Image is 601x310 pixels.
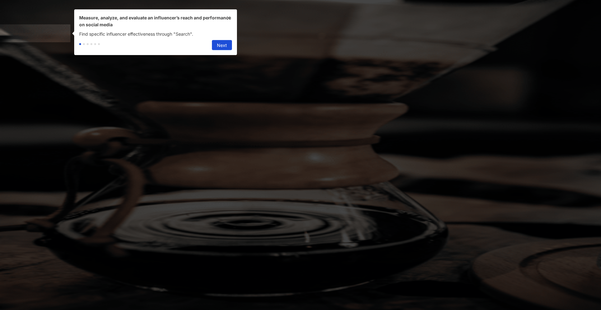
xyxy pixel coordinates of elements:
button: Next [212,40,232,50]
div: Measure, analyze, and evaluate an influencer’s reach and performance on social media [79,14,232,28]
div: Find specific influencer effectiveness through "Search". [74,31,237,38]
span: close [226,16,231,20]
button: close [225,14,232,21]
span: Next [217,40,227,50]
